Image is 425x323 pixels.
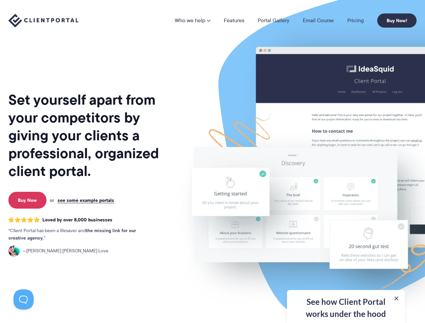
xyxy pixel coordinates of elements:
span: or [50,197,54,203]
span: [PERSON_NAME] [PERSON_NAME] Love [23,247,108,255]
span: Loved by over 8,000 businesses [42,217,112,223]
h1: Set yourself apart from your competitors by giving your clients a professional, organized client ... [8,91,172,180]
a: Features [224,18,244,23]
a: Who we help [175,18,210,23]
strong: the missing link for our creative agency [8,227,136,242]
ul: Who we help [118,34,417,183]
p: Client Portal has been a lifesaver and . [8,227,150,242]
a: Pricing [347,18,364,23]
iframe: Toggle Customer Support [13,289,34,310]
a: Portal Gallery [258,18,289,23]
a: Buy Now [8,192,46,209]
a: Email Course [303,18,334,23]
a: see some example portals [58,197,114,203]
a: Buy Now! [377,13,417,28]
